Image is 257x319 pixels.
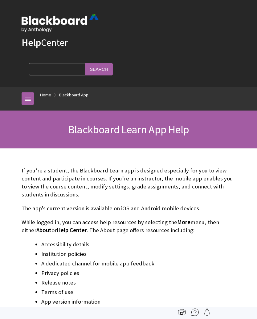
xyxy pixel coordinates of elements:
li: Privacy policies [41,269,235,277]
strong: Help [22,36,41,49]
img: Print [178,309,186,316]
li: Terms of use [41,288,235,297]
img: Follow this page [203,309,211,316]
a: HelpCenter [22,36,68,49]
span: Blackboard Learn App Help [68,123,189,136]
span: About [36,227,51,234]
img: Blackboard by Anthology [22,14,99,32]
span: Help Center [57,227,87,234]
li: Institution policies [41,250,235,258]
li: App version information [41,297,235,306]
li: A dedicated channel for mobile app feedback [41,259,235,268]
input: Search [85,63,113,75]
p: If you’re a student, the Blackboard Learn app is designed especially for you to view content and ... [22,167,235,199]
p: The app's current version is available on iOS and Android mobile devices. [22,204,235,212]
li: Release notes [41,278,235,287]
a: Home [40,91,51,99]
img: More help [191,309,199,316]
li: Accessibility details [41,240,235,249]
a: Blackboard App [59,91,88,99]
p: While logged in, you can access help resources by selecting the menu, then either or . The About ... [22,218,235,234]
span: More [177,219,190,226]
